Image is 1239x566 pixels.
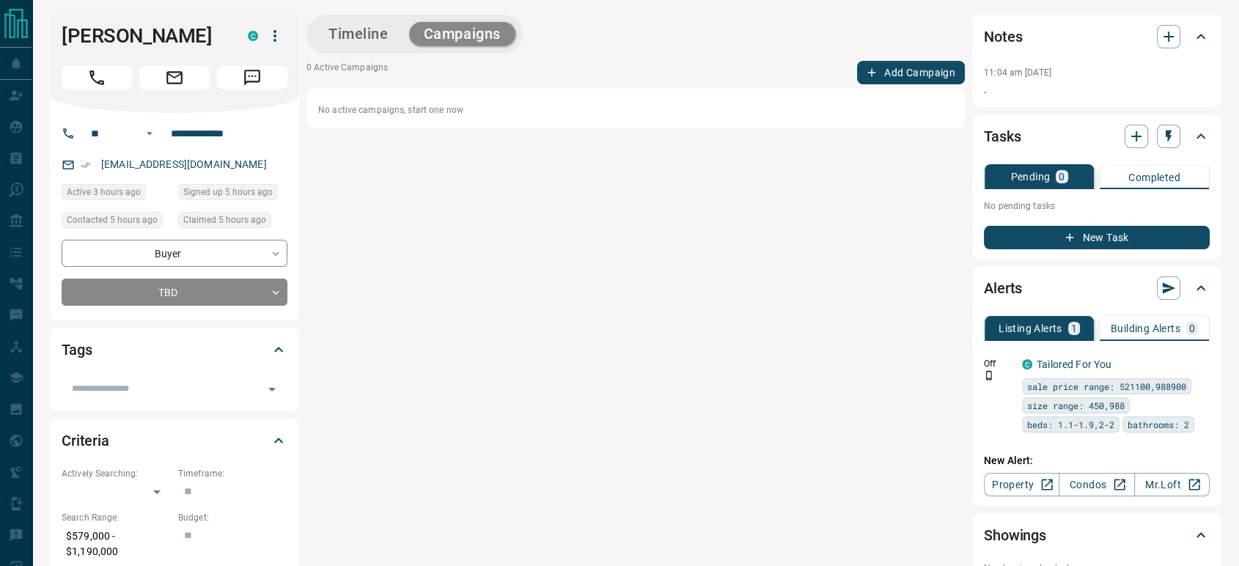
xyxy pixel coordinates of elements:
a: Property [984,473,1059,496]
p: New Alert: [984,453,1210,468]
div: Tasks [984,119,1210,154]
span: beds: 1.1-1.9,2-2 [1027,417,1114,432]
span: Active 3 hours ago [67,185,141,199]
h2: Criteria [62,429,109,452]
div: Criteria [62,423,287,458]
div: Sat Aug 16 2025 [62,212,171,232]
p: Actively Searching: [62,467,171,480]
p: 0 Active Campaigns [306,61,388,84]
div: Sat Aug 16 2025 [62,184,171,205]
div: Alerts [984,271,1210,306]
div: Buyer [62,240,287,267]
a: Tailored For You [1037,359,1111,370]
h1: [PERSON_NAME] [62,24,226,48]
p: 1 [1071,323,1077,334]
p: Listing Alerts [999,323,1062,334]
span: Claimed 5 hours ago [183,213,266,227]
p: 0 [1059,172,1065,182]
h2: Showings [984,523,1046,547]
button: Campaigns [409,22,515,46]
div: Notes [984,19,1210,54]
p: No active campaigns, start one now [318,103,953,117]
div: TBD [62,279,287,306]
h2: Tags [62,338,92,361]
div: condos.ca [1022,359,1032,370]
button: Add Campaign [857,61,965,84]
p: Completed [1128,172,1180,183]
button: Open [262,379,282,400]
button: New Task [984,226,1210,249]
p: . [984,82,1210,98]
p: Off [984,357,1013,370]
span: sale price range: 521100,988900 [1027,379,1186,394]
h2: Tasks [984,125,1021,148]
div: Sat Aug 16 2025 [178,184,287,205]
a: Condos [1059,473,1134,496]
span: Contacted 5 hours ago [67,213,158,227]
div: condos.ca [248,31,258,41]
p: 11:04 am [DATE] [984,67,1051,78]
p: Building Alerts [1111,323,1180,334]
a: Mr.Loft [1134,473,1210,496]
a: [EMAIL_ADDRESS][DOMAIN_NAME] [101,158,267,170]
button: Open [141,125,158,142]
svg: Push Notification Only [984,370,994,381]
p: No pending tasks [984,195,1210,217]
p: Budget: [178,511,287,524]
span: Email [139,66,210,89]
div: Tags [62,332,287,367]
p: Pending [1010,172,1050,182]
span: Message [217,66,287,89]
p: Search Range: [62,511,171,524]
p: $579,000 - $1,190,000 [62,524,171,564]
h2: Notes [984,25,1022,48]
div: Showings [984,518,1210,553]
span: Call [62,66,132,89]
h2: Alerts [984,276,1022,300]
span: size range: 450,988 [1027,398,1125,413]
span: Signed up 5 hours ago [183,185,273,199]
p: Timeframe: [178,467,287,480]
span: bathrooms: 2 [1128,417,1189,432]
svg: Email Verified [81,160,91,170]
div: Sat Aug 16 2025 [178,212,287,232]
p: 0 [1189,323,1195,334]
button: Timeline [314,22,403,46]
